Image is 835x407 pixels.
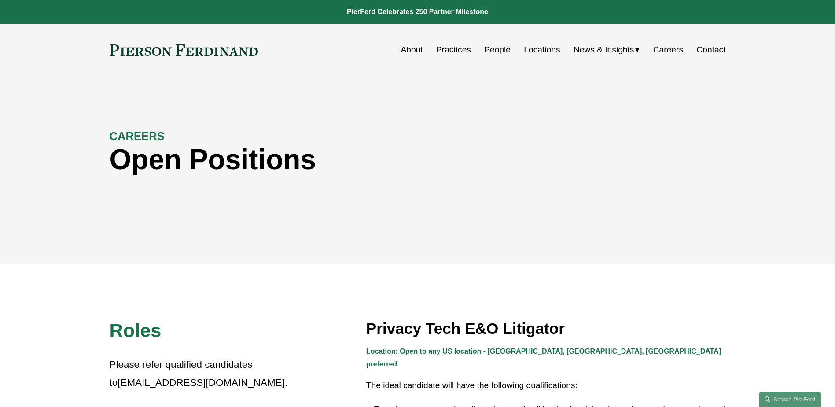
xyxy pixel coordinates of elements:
[574,42,634,58] span: News & Insights
[110,320,162,341] span: Roles
[436,41,471,58] a: Practices
[110,144,572,176] h1: Open Positions
[653,41,683,58] a: Careers
[696,41,725,58] a: Contact
[118,377,284,388] a: [EMAIL_ADDRESS][DOMAIN_NAME]
[110,130,165,142] strong: CAREERS
[484,41,511,58] a: People
[366,378,726,393] p: The ideal candidate will have the following qualifications:
[401,41,423,58] a: About
[366,319,726,338] h3: Privacy Tech E&O Litigator
[524,41,560,58] a: Locations
[366,348,723,368] strong: Location: Open to any US location - [GEOGRAPHIC_DATA], [GEOGRAPHIC_DATA], [GEOGRAPHIC_DATA] prefe...
[574,41,640,58] a: folder dropdown
[110,356,289,392] p: Please refer qualified candidates to .
[759,392,821,407] a: Search this site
